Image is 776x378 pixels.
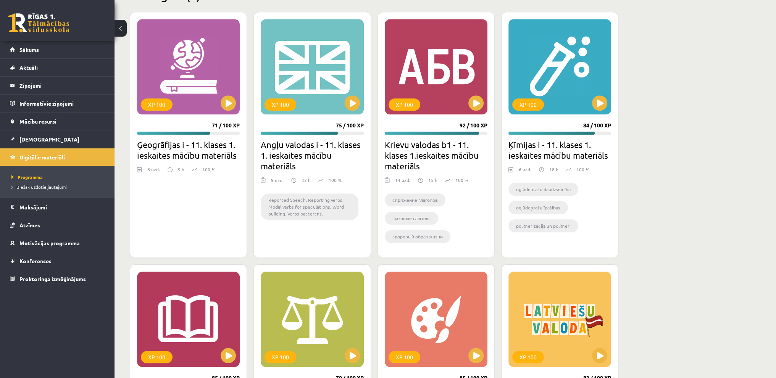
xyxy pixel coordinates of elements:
div: 9 uzd. [271,177,284,188]
a: Ziņojumi [10,77,105,94]
a: Motivācijas programma [10,234,105,252]
a: [DEMOGRAPHIC_DATA] [10,130,105,148]
a: Biežāk uzdotie jautājumi [11,183,107,190]
h2: Ķīmijas i - 11. klases 1. ieskaites mācību materiāls [508,139,611,161]
div: XP 100 [265,351,296,363]
span: Atzīmes [19,222,40,228]
p: 18 h [549,166,558,173]
p: 100 % [576,166,589,173]
div: 6 uzd. [147,166,160,177]
p: 9 h [178,166,184,173]
h2: Krievu valodas b1 - 11. klases 1.ieskaites mācību materiāls [385,139,487,171]
a: Konferences [10,252,105,270]
h2: Ģeogrāfijas i - 11. klases 1. ieskaites mācību materiāls [137,139,240,161]
span: Proktoringa izmēģinājums [19,275,86,282]
span: Programma [11,174,43,180]
li: cпряжение глаголов [385,193,445,206]
legend: Maksājumi [19,198,105,216]
p: 100 % [202,166,215,173]
a: Rīgas 1. Tālmācības vidusskola [8,13,69,32]
p: 15 h [428,177,437,183]
p: 100 % [329,177,342,183]
a: Mācību resursi [10,113,105,130]
p: 100 % [455,177,468,183]
div: XP 100 [265,98,296,111]
a: Digitālie materiāli [10,148,105,166]
li: polimerizācija un polimēri [508,219,578,232]
span: [DEMOGRAPHIC_DATA] [19,136,79,143]
span: Mācību resursi [19,118,56,125]
a: Sākums [10,41,105,58]
li: ogļūdeņražu daudzveidība [508,183,578,196]
div: XP 100 [389,98,420,111]
li: фазовые глаголы [385,212,438,225]
span: Sākums [19,46,39,53]
legend: Ziņojumi [19,77,105,94]
a: Proktoringa izmēģinājums [10,270,105,288]
a: Aktuāli [10,59,105,76]
span: Digitālie materiāli [19,154,65,161]
a: Programma [11,174,107,180]
legend: Informatīvie ziņojumi [19,95,105,112]
li: ogļūdeņražu īpašības [508,201,568,214]
span: Biežāk uzdotie jautājumi [11,184,67,190]
li: здоровый образ жизни [385,230,450,243]
a: Atzīmes [10,216,105,234]
span: Konferences [19,257,52,264]
div: XP 100 [512,98,544,111]
div: XP 100 [512,351,544,363]
div: 14 uzd. [395,177,410,188]
a: Maksājumi [10,198,105,216]
div: 6 uzd. [519,166,531,177]
div: XP 100 [141,351,173,363]
span: Aktuāli [19,64,38,71]
li: Reported Speech. Reporting verbs. Modal verbs for speculations. Word building. Verbs pattertns. [261,193,358,220]
h2: Angļu valodas i - 11. klases 1. ieskaites mācību materiāls [261,139,363,171]
div: XP 100 [141,98,173,111]
a: Informatīvie ziņojumi [10,95,105,112]
span: Motivācijas programma [19,240,80,246]
div: XP 100 [389,351,420,363]
p: 22 h [302,177,311,183]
